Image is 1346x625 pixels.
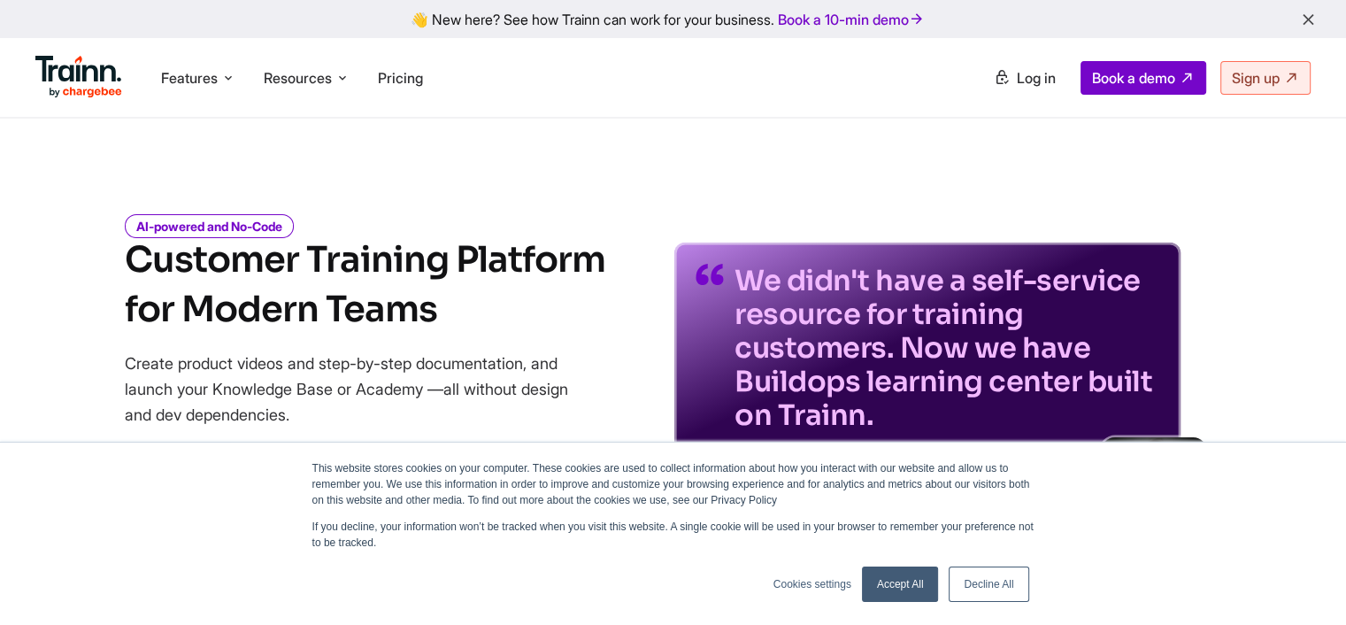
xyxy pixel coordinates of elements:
span: Book a demo [1092,69,1175,87]
p: We didn't have a self-service resource for training customers. Now we have Buildops learning cent... [735,264,1159,432]
p: Create product videos and step-by-step documentation, and launch your Knowledge Base or Academy —... [125,351,594,428]
a: Decline All [949,567,1028,602]
p: This website stores cookies on your computer. These cookies are used to collect information about... [312,460,1034,508]
a: Pricing [378,69,423,87]
img: quotes-purple.41a7099.svg [696,264,724,285]
span: Log in [1017,69,1056,87]
i: AI-powered and No-Code [125,214,294,238]
a: Book a demo [1081,61,1206,95]
a: Cookies settings [773,576,851,592]
img: sabina-buildops.d2e8138.png [1101,437,1207,544]
span: Sign up [1232,69,1280,87]
span: Resources [264,68,332,88]
span: Features [161,68,218,88]
a: Accept All [862,567,939,602]
img: Trainn Logo [35,56,122,98]
a: Log in [983,62,1066,94]
a: Sign up [1220,61,1311,95]
div: 👋 New here? See how Trainn can work for your business. [11,11,1335,27]
h1: Customer Training Platform for Modern Teams [125,235,605,335]
a: Book a 10-min demo [774,7,928,32]
p: If you decline, your information won’t be tracked when you visit this website. A single cookie wi... [312,519,1034,551]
